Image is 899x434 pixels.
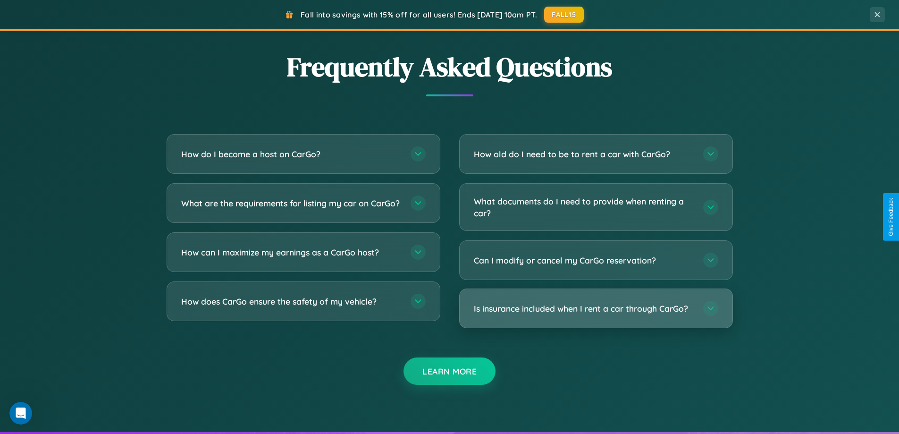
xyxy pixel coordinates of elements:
[181,247,401,258] h3: How can I maximize my earnings as a CarGo host?
[474,148,694,160] h3: How old do I need to be to rent a car with CarGo?
[9,402,32,425] iframe: Intercom live chat
[544,7,584,23] button: FALL15
[301,10,537,19] span: Fall into savings with 15% off for all users! Ends [DATE] 10am PT.
[181,197,401,209] h3: What are the requirements for listing my car on CarGo?
[474,255,694,266] h3: Can I modify or cancel my CarGo reservation?
[474,196,694,219] h3: What documents do I need to provide when renting a car?
[167,49,733,85] h2: Frequently Asked Questions
[403,357,496,385] button: Learn More
[888,198,894,236] div: Give Feedback
[181,296,401,307] h3: How does CarGo ensure the safety of my vehicle?
[181,148,401,160] h3: How do I become a host on CarGo?
[474,303,694,315] h3: Is insurance included when I rent a car through CarGo?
